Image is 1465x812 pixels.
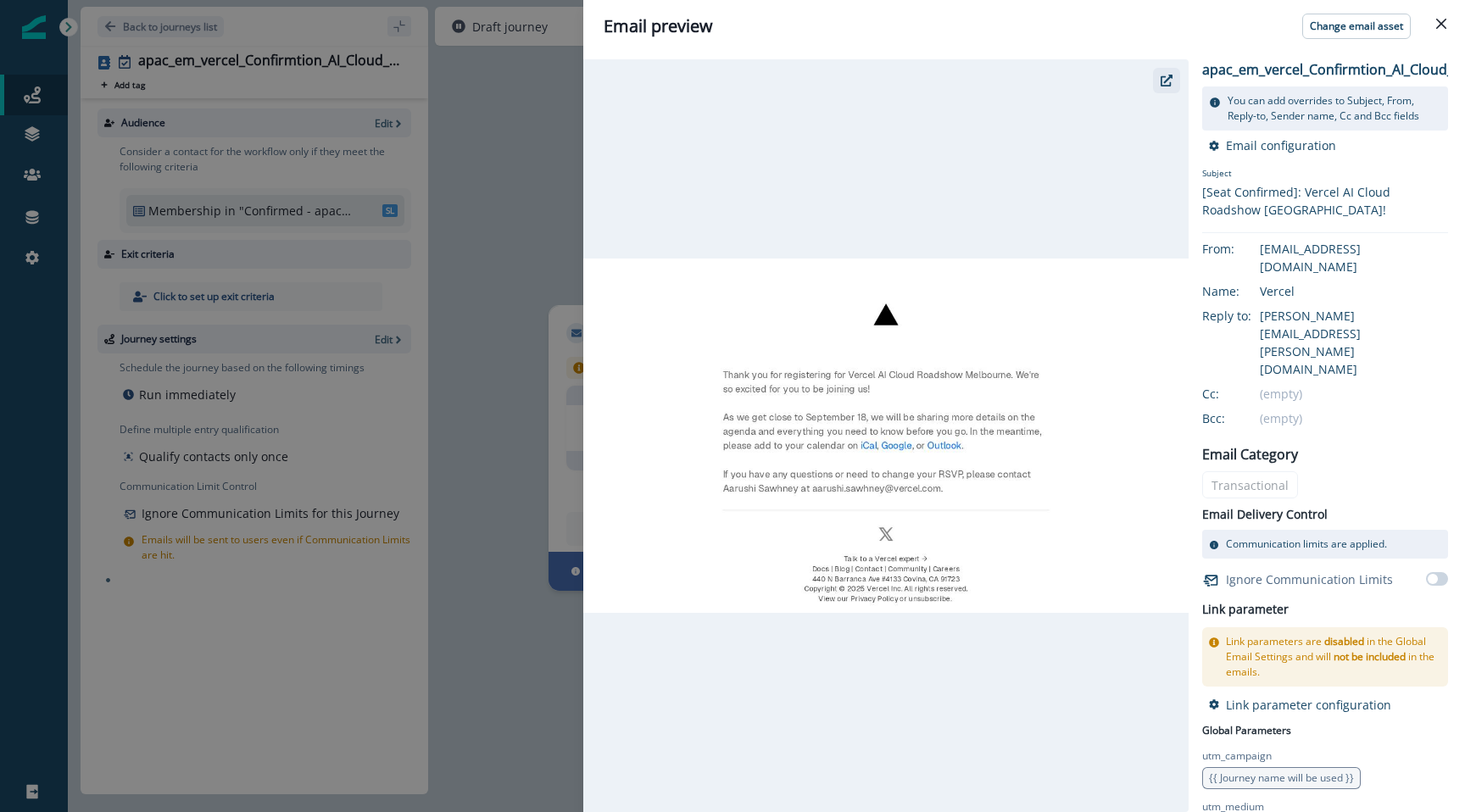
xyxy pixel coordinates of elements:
[1226,697,1391,713] p: Link parameter configuration
[1202,505,1328,523] p: Email Delivery Control
[1202,409,1287,427] div: Bcc:
[1302,14,1411,39] button: Change email asset
[1310,20,1403,32] p: Change email asset
[1428,10,1455,37] button: Close
[1324,634,1364,648] span: disabled
[1202,282,1287,300] div: Name:
[1209,137,1336,153] button: Email configuration
[1202,599,1289,620] h2: Link parameter
[1202,167,1448,183] p: Subject
[1260,240,1448,275] div: [EMAIL_ADDRESS][DOMAIN_NAME]
[1202,385,1287,403] div: Cc:
[1334,649,1406,664] span: not be included
[1202,307,1287,325] div: Reply to:
[1202,240,1287,258] div: From:
[1260,307,1448,378] div: [PERSON_NAME][EMAIL_ADDRESS][PERSON_NAME][DOMAIN_NAME]
[1226,634,1441,680] p: Link parameters are in the Global Email Settings and will in the emails.
[1260,282,1448,300] div: Vercel
[583,259,1189,613] img: email asset unavailable
[1209,770,1354,785] span: {{ Journey name will be used }}
[1226,537,1387,552] p: Communication limits are applied.
[1228,93,1441,124] p: You can add overrides to Subject, From, Reply-to, Sender name, Cc and Bcc fields
[1202,720,1291,738] p: Global Parameters
[1202,748,1272,764] p: utm_campaign
[1260,409,1448,427] div: (empty)
[604,14,1445,39] div: Email preview
[1260,385,1448,403] div: (empty)
[1226,137,1336,153] p: Email configuration
[1202,444,1298,464] p: Email Category
[1202,183,1448,219] div: [Seat Confirmed]: Vercel AI Cloud Roadshow [GEOGRAPHIC_DATA]!
[1209,697,1391,713] button: Link parameter configuration
[1226,570,1393,588] p: Ignore Communication Limits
